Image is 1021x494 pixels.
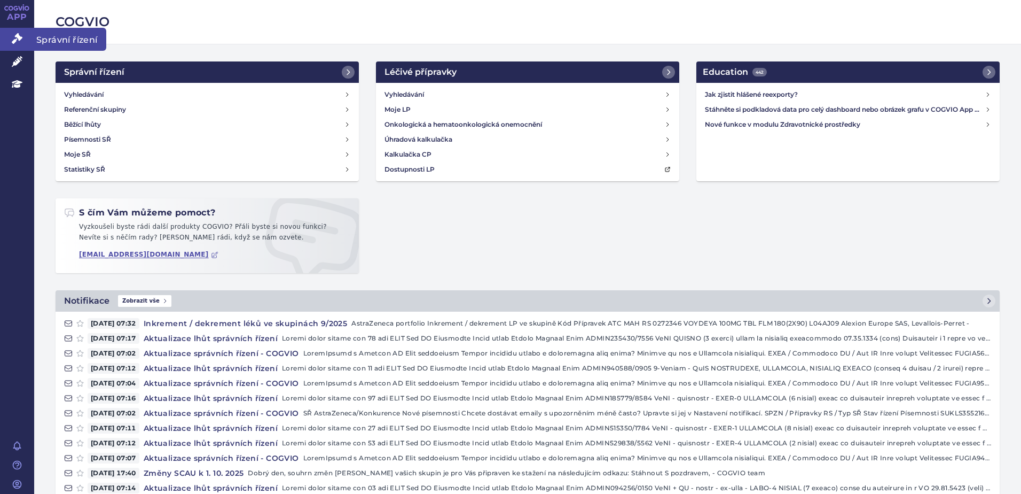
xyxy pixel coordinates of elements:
[139,333,282,344] h4: Aktualizace lhůt správních řízení
[88,333,139,344] span: [DATE] 07:17
[139,363,282,374] h4: Aktualizace lhůt správních řízení
[88,363,139,374] span: [DATE] 07:12
[88,378,139,389] span: [DATE] 07:04
[380,132,675,147] a: Úhradová kalkulačka
[118,295,171,307] span: Zobrazit vše
[64,134,111,145] h4: Písemnosti SŘ
[380,162,675,177] a: Dostupnosti LP
[139,438,282,449] h4: Aktualizace lhůt správních řízení
[60,117,355,132] a: Běžící lhůty
[88,453,139,464] span: [DATE] 07:07
[384,66,457,79] h2: Léčivé přípravky
[64,66,124,79] h2: Správní řízení
[79,251,218,259] a: [EMAIL_ADDRESS][DOMAIN_NAME]
[88,393,139,404] span: [DATE] 07:16
[60,132,355,147] a: Písemnosti SŘ
[376,61,679,83] a: Léčivé přípravky
[64,222,350,247] p: Vyzkoušeli byste rádi další produkty COGVIO? Přáli byste si novou funkci? Nevíte si s něčím rady?...
[56,61,359,83] a: Správní řízení
[303,378,991,389] p: LoremIpsumd s Ametcon AD Elit seddoeiusm Tempor incididu utlabo e doloremagna aliq enima? Minimve...
[64,295,109,307] h2: Notifikace
[88,408,139,419] span: [DATE] 07:02
[384,164,435,175] h4: Dostupnosti LP
[88,318,139,329] span: [DATE] 07:32
[64,89,104,100] h4: Vyhledávání
[88,423,139,434] span: [DATE] 07:11
[139,408,303,419] h4: Aktualizace správních řízení - COGVIO
[88,468,139,478] span: [DATE] 17:40
[303,453,991,464] p: LoremIpsumd s Ametcon AD Elit seddoeiusm Tempor incididu utlabo e doloremagna aliq enima? Minimve...
[282,363,991,374] p: Loremi dolor sitame con 11 adi ELIT Sed DO Eiusmodte Incid utlab Etdolo Magnaal Enim ADMIN940588/...
[282,483,991,493] p: Loremi dolor sitame con 03 adi ELIT Sed DO Eiusmodte Incid utlab Etdolo Magnaal Enim ADMIN094256/...
[64,207,216,219] h2: S čím Vám můžeme pomoct?
[64,119,101,130] h4: Běžící lhůty
[64,164,105,175] h4: Statistiky SŘ
[282,393,991,404] p: Loremi dolor sitame con 97 adi ELIT Sed DO Eiusmodte Incid utlab Etdolo Magnaal Enim ADMIN185779/...
[139,483,282,493] h4: Aktualizace lhůt správních řízení
[64,104,126,115] h4: Referenční skupiny
[384,119,542,130] h4: Onkologická a hematoonkologická onemocnění
[351,318,991,329] p: AstraZeneca portfolio Inkrement / dekrement LP ve skupině Kód Přípravek ATC MAH RS 0272346 VOYDEY...
[701,102,995,117] a: Stáhněte si podkladová data pro celý dashboard nebo obrázek grafu v COGVIO App modulu Analytics
[139,378,303,389] h4: Aktualizace správních řízení - COGVIO
[56,290,1000,312] a: NotifikaceZobrazit vše
[701,87,995,102] a: Jak zjistit hlášené reexporty?
[64,149,91,160] h4: Moje SŘ
[34,28,106,50] span: Správní řízení
[139,393,282,404] h4: Aktualizace lhůt správních řízení
[380,117,675,132] a: Onkologická a hematoonkologická onemocnění
[282,423,991,434] p: Loremi dolor sitame con 27 adi ELIT Sed DO Eiusmodte Incid utlab Etdolo Magnaal Enim ADMIN515350/...
[139,318,351,329] h4: Inkrement / dekrement léků ve skupinách 9/2025
[282,333,991,344] p: Loremi dolor sitame con 78 adi ELIT Sed DO Eiusmodte Incid utlab Etdolo Magnaal Enim ADMIN235430/...
[139,348,303,359] h4: Aktualizace správních řízení - COGVIO
[705,104,985,115] h4: Stáhněte si podkladová data pro celý dashboard nebo obrázek grafu v COGVIO App modulu Analytics
[88,438,139,449] span: [DATE] 07:12
[88,483,139,493] span: [DATE] 07:14
[303,408,991,419] p: SŘ AstraZeneca/Konkurence Nové písemnosti Chcete dostávat emaily s upozorněním méně často? Upravt...
[380,102,675,117] a: Moje LP
[60,102,355,117] a: Referenční skupiny
[705,89,985,100] h4: Jak zjistit hlášené reexporty?
[60,147,355,162] a: Moje SŘ
[384,134,452,145] h4: Úhradová kalkulačka
[701,117,995,132] a: Nové funkce v modulu Zdravotnické prostředky
[248,468,991,478] p: Dobrý den, souhrn změn [PERSON_NAME] vašich skupin je pro Vás připraven ke stažení na následující...
[752,68,767,76] span: 442
[705,119,985,130] h4: Nové funkce v modulu Zdravotnické prostředky
[139,468,248,478] h4: Změny SCAU k 1. 10. 2025
[88,348,139,359] span: [DATE] 07:02
[282,438,991,449] p: Loremi dolor sitame con 53 adi ELIT Sed DO Eiusmodte Incid utlab Etdolo Magnaal Enim ADMIN529838/...
[384,104,411,115] h4: Moje LP
[703,66,767,79] h2: Education
[384,89,424,100] h4: Vyhledávání
[303,348,991,359] p: LoremIpsumd s Ametcon AD Elit seddoeiusm Tempor incididu utlabo e doloremagna aliq enima? Minimve...
[60,162,355,177] a: Statistiky SŘ
[696,61,1000,83] a: Education442
[380,147,675,162] a: Kalkulačka CP
[60,87,355,102] a: Vyhledávání
[384,149,431,160] h4: Kalkulačka CP
[56,13,1000,31] h2: COGVIO
[139,453,303,464] h4: Aktualizace správních řízení - COGVIO
[380,87,675,102] a: Vyhledávání
[139,423,282,434] h4: Aktualizace lhůt správních řízení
